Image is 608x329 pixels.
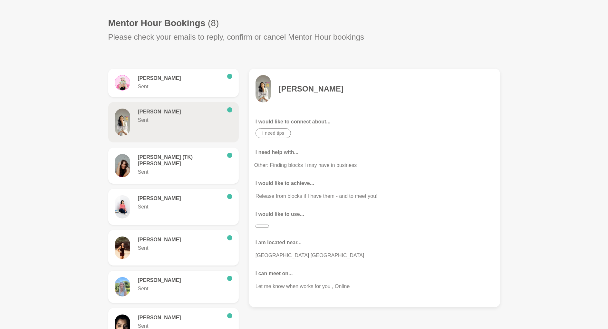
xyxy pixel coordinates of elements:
p: Sent [138,83,222,91]
p: I would like to connect about... [256,118,494,126]
p: Other: Finding blocks I may have in business [254,161,495,169]
p: Sent [138,203,222,211]
p: I need help with... [256,149,494,156]
h6: [PERSON_NAME] [138,237,222,243]
p: Let me know when works for you , Online [256,283,494,290]
p: Sent [138,285,222,293]
h6: [PERSON_NAME] [138,277,222,284]
h1: Mentor Hour Bookings [108,17,219,29]
p: Sent [138,116,222,124]
h6: [PERSON_NAME] [138,109,222,115]
span: (8) [208,18,219,28]
p: Release from blocks if I have them - and to meet you! [256,192,494,200]
p: Sent [138,168,222,176]
p: [GEOGRAPHIC_DATA] [GEOGRAPHIC_DATA] [256,252,494,259]
p: Please check your emails to reply, confirm or cancel Mentor Hour bookings [108,31,364,43]
h6: [PERSON_NAME] (TK) [PERSON_NAME] [138,154,222,167]
p: I can meet on... [256,270,494,277]
p: Sent [138,244,222,252]
p: I am located near... [256,239,494,247]
h6: [PERSON_NAME] [138,75,222,82]
h4: [PERSON_NAME] [279,84,343,94]
p: I would like to use... [256,210,494,218]
p: I would like to achieve... [256,179,494,187]
h6: [PERSON_NAME] [138,314,222,321]
h6: [PERSON_NAME] [138,195,222,202]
